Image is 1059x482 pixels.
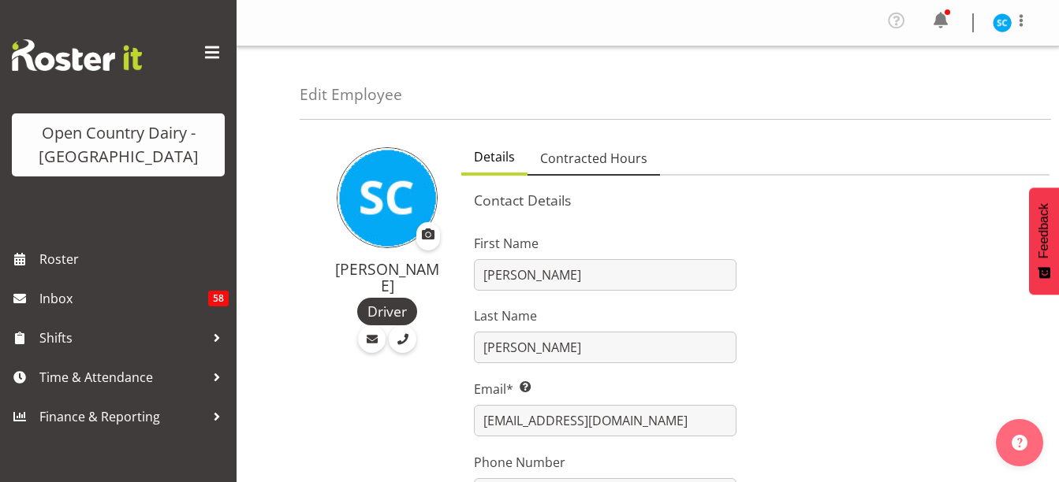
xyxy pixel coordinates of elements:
[39,247,229,271] span: Roster
[474,234,736,253] label: First Name
[337,147,438,248] img: stuart-craig9761.jpg
[474,191,1037,209] h5: Contact Details
[474,405,736,436] input: Email Address
[300,86,402,103] h4: Edit Employee
[1029,187,1059,295] button: Feedback - Show survey
[28,121,209,169] div: Open Country Dairy - [GEOGRAPHIC_DATA]
[993,13,1012,32] img: stuart-craig9761.jpg
[39,326,205,350] span: Shifts
[389,325,416,353] a: Call Employee
[474,147,515,166] span: Details
[474,259,736,291] input: First Name
[39,405,205,428] span: Finance & Reporting
[1012,435,1027,450] img: help-xxl-2.png
[208,291,229,306] span: 58
[358,325,386,353] a: Email Employee
[474,332,736,363] input: Last Name
[39,365,205,389] span: Time & Attendance
[1037,203,1051,258] span: Feedback
[39,287,208,310] span: Inbox
[474,380,736,399] label: Email*
[474,453,736,472] label: Phone Number
[474,306,736,325] label: Last Name
[333,261,442,295] h4: [PERSON_NAME]
[367,301,407,321] span: Driver
[540,149,647,168] span: Contracted Hours
[12,39,142,71] img: Rosterit website logo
